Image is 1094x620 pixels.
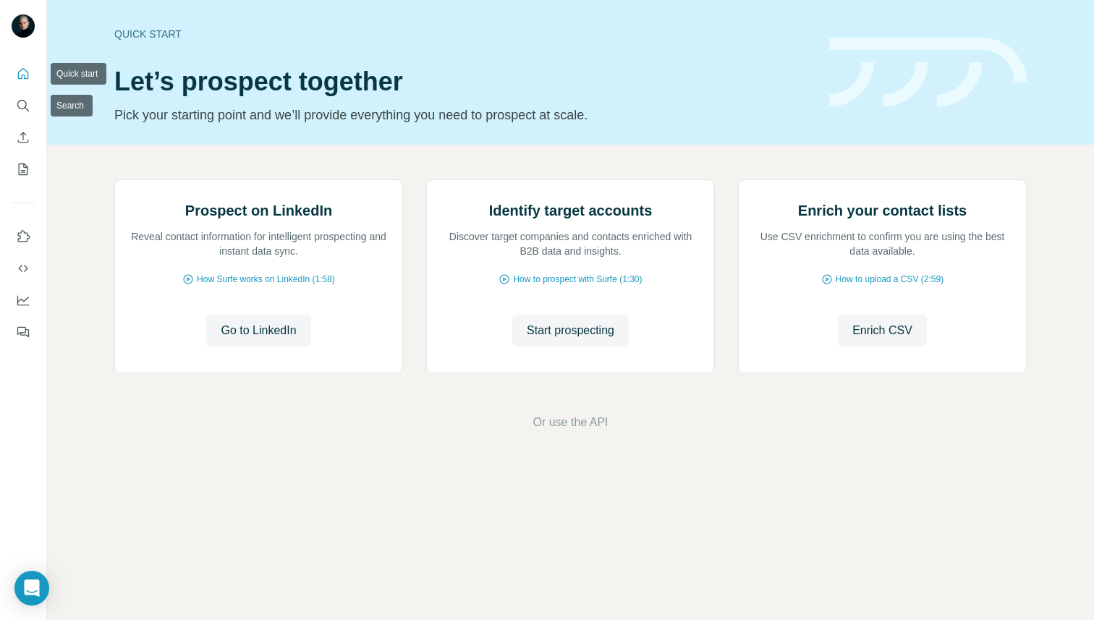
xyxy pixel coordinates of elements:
[527,322,614,339] span: Start prospecting
[489,200,653,221] h2: Identify target accounts
[513,273,642,286] span: How to prospect with Surfe (1:30)
[206,315,310,347] button: Go to LinkedIn
[114,27,812,41] div: Quick start
[221,322,296,339] span: Go to LinkedIn
[838,315,927,347] button: Enrich CSV
[12,61,35,87] button: Quick start
[185,200,332,221] h2: Prospect on LinkedIn
[12,224,35,250] button: Use Surfe on LinkedIn
[753,229,1012,258] p: Use CSV enrichment to confirm you are using the best data available.
[798,200,967,221] h2: Enrich your contact lists
[114,105,812,125] p: Pick your starting point and we’ll provide everything you need to prospect at scale.
[14,571,49,606] div: Open Intercom Messenger
[852,322,912,339] span: Enrich CSV
[12,14,35,38] img: Avatar
[197,273,335,286] span: How Surfe works on LinkedIn (1:58)
[829,38,1027,108] img: banner
[130,229,388,258] p: Reveal contact information for intelligent prospecting and instant data sync.
[12,124,35,150] button: Enrich CSV
[533,414,608,431] button: Or use the API
[12,255,35,281] button: Use Surfe API
[512,315,629,347] button: Start prospecting
[114,67,812,96] h1: Let’s prospect together
[12,156,35,182] button: My lists
[12,287,35,313] button: Dashboard
[836,273,944,286] span: How to upload a CSV (2:59)
[12,319,35,345] button: Feedback
[12,93,35,119] button: Search
[441,229,700,258] p: Discover target companies and contacts enriched with B2B data and insights.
